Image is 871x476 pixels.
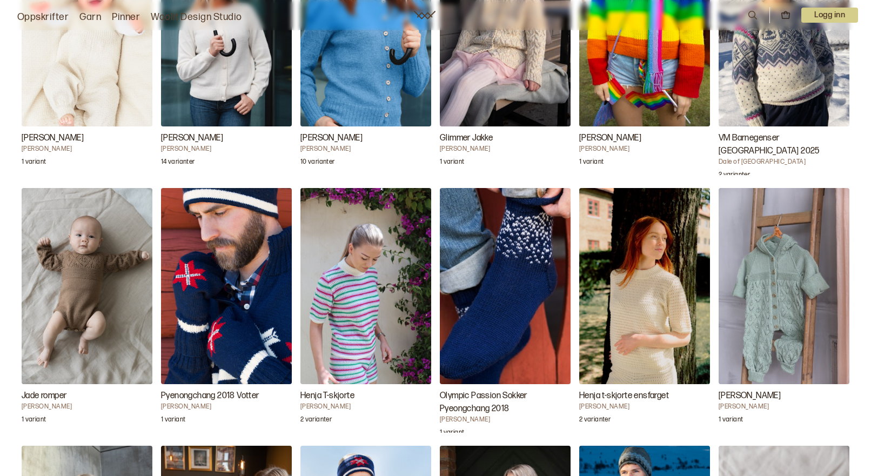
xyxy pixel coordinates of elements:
[151,10,242,25] a: Woolit Design Studio
[579,158,604,169] p: 1 variant
[579,390,710,403] h3: Henja t-skjorte ensfarget
[579,188,710,384] img: Iselin HafseldHenja t-skjorte ensfarget
[300,158,334,169] p: 10 varianter
[300,403,431,411] h4: [PERSON_NAME]
[579,403,710,411] h4: [PERSON_NAME]
[161,188,292,384] img: Dale GarnPyenongchang 2018 Votter
[22,188,152,433] a: Jade romper
[300,415,332,426] p: 2 varianter
[719,390,849,403] h3: [PERSON_NAME]
[414,11,435,19] a: Woolit
[440,390,571,415] h3: Olympic Passion Sokker Pyeongchang 2018
[22,415,46,426] p: 1 variant
[161,403,292,411] h4: [PERSON_NAME]
[22,158,46,169] p: 1 variant
[719,403,849,411] h4: [PERSON_NAME]
[300,132,431,145] h3: [PERSON_NAME]
[719,132,849,158] h3: VM Barnegenser [GEOGRAPHIC_DATA] 2025
[579,145,710,153] h4: [PERSON_NAME]
[17,10,69,25] a: Oppskrifter
[719,188,849,433] a: Ruby Heldress
[161,390,292,403] h3: Pyenongchang 2018 Votter
[440,188,571,433] a: Olympic Passion Sokker Pyeongchang 2018
[300,188,431,384] img: Iselin HafseldHenja T-skjorte
[719,158,849,166] h4: Dale of [GEOGRAPHIC_DATA]
[440,158,464,169] p: 1 variant
[161,158,195,169] p: 14 varianter
[161,145,292,153] h4: [PERSON_NAME]
[440,132,571,145] h3: Glimmer Jakke
[440,415,571,424] h4: [PERSON_NAME]
[22,188,152,384] img: Brit Frafjord ØrstavikJade romper
[161,188,292,433] a: Pyenongchang 2018 Votter
[300,145,431,153] h4: [PERSON_NAME]
[440,428,464,439] p: 1 variant
[440,188,571,384] img: Dale GarnOlympic Passion Sokker Pyeongchang 2018
[579,415,611,426] p: 2 varianter
[719,415,743,426] p: 1 variant
[161,415,185,426] p: 1 variant
[801,8,858,23] button: User dropdown
[440,145,571,153] h4: [PERSON_NAME]
[579,188,710,433] a: Henja t-skjorte ensfarget
[300,390,431,403] h3: Henja T-skjorte
[719,171,750,182] p: 2 varianter
[22,390,152,403] h3: Jade romper
[719,188,849,384] img: Brit Frafjord ØrstavikRuby Heldress
[22,145,152,153] h4: [PERSON_NAME]
[22,132,152,145] h3: [PERSON_NAME]
[22,403,152,411] h4: [PERSON_NAME]
[161,132,292,145] h3: [PERSON_NAME]
[579,132,710,145] h3: [PERSON_NAME]
[112,10,140,25] a: Pinner
[300,188,431,433] a: Henja T-skjorte
[79,10,101,25] a: Garn
[801,8,858,23] p: Logg inn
